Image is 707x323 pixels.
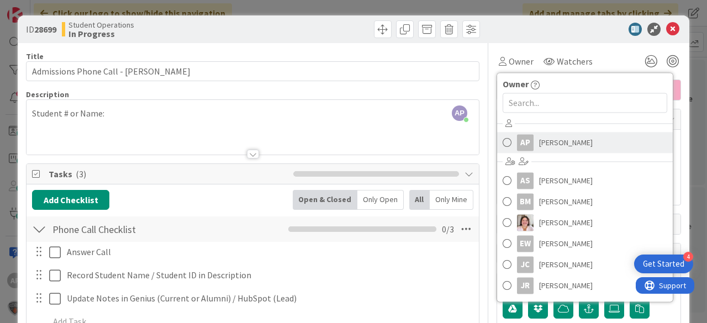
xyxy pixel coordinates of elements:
[497,132,673,153] a: AP[PERSON_NAME]
[539,193,593,210] span: [PERSON_NAME]
[517,193,534,210] div: BM
[497,212,673,233] a: EW[PERSON_NAME]
[32,107,473,120] p: Student # or Name:
[452,105,467,121] span: AP
[539,172,593,189] span: [PERSON_NAME]
[26,89,69,99] span: Description
[683,252,693,262] div: 4
[539,214,593,231] span: [PERSON_NAME]
[26,51,44,61] label: Title
[430,190,473,210] div: Only Mine
[32,190,109,210] button: Add Checklist
[26,23,56,36] span: ID
[497,191,673,212] a: BM[PERSON_NAME]
[539,134,593,151] span: [PERSON_NAME]
[497,233,673,254] a: EW[PERSON_NAME]
[49,219,233,239] input: Add Checklist...
[497,275,673,296] a: JR[PERSON_NAME]
[497,170,673,191] a: AS[PERSON_NAME]
[357,190,404,210] div: Only Open
[557,55,593,68] span: Watchers
[517,172,534,189] div: AS
[517,214,534,231] img: EW
[409,190,430,210] div: All
[517,277,534,294] div: JR
[539,277,593,294] span: [PERSON_NAME]
[293,190,357,210] div: Open & Closed
[68,29,134,38] b: In Progress
[517,235,534,252] div: EW
[23,2,50,15] span: Support
[76,168,86,179] span: ( 3 )
[509,55,534,68] span: Owner
[539,256,593,273] span: [PERSON_NAME]
[49,167,288,181] span: Tasks
[517,134,534,151] div: AP
[643,258,684,269] div: Get Started
[67,269,471,282] p: Record Student Name / Student ID in Description
[503,93,667,113] input: Search...
[442,223,454,236] span: 0 / 3
[539,235,593,252] span: [PERSON_NAME]
[634,255,693,273] div: Open Get Started checklist, remaining modules: 4
[517,256,534,273] div: JC
[497,296,673,317] a: KO[PERSON_NAME]
[67,246,471,258] p: Answer Call
[497,254,673,275] a: JC[PERSON_NAME]
[26,61,479,81] input: type card name here...
[503,77,529,91] span: Owner
[34,24,56,35] b: 28699
[68,20,134,29] span: Student Operations
[67,292,471,305] p: Update Notes in Genius (Current or Alumni) / HubSpot (Lead)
